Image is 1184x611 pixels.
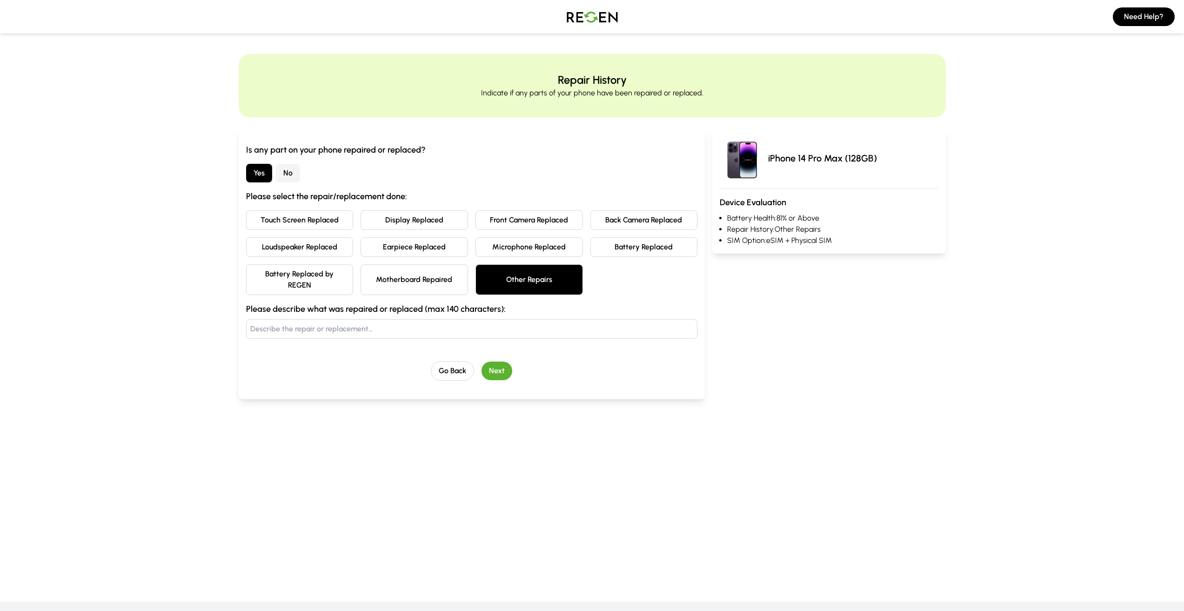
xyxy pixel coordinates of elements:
[475,237,583,257] button: Microphone Replaced
[590,237,698,257] button: Battery Replaced
[246,164,272,182] button: Yes
[720,196,938,209] h3: Device Evaluation
[361,210,468,230] button: Display Replaced
[361,264,468,295] button: Motherboard Repaired
[475,264,583,295] button: Other Repairs
[246,143,698,156] h3: Is any part on your phone repaired or replaced?
[246,210,354,230] button: Touch Screen Replaced
[482,362,512,380] button: Next
[558,73,627,87] h2: Repair History
[590,210,698,230] button: Back Camera Replaced
[727,213,938,224] li: Battery Health: 81% or Above
[768,152,877,165] p: iPhone 14 Pro Max (128GB)
[361,237,468,257] button: Earpiece Replaced
[720,136,764,181] img: iPhone 14 Pro Max
[246,190,698,203] h3: Please select the repair/replacement done:
[246,237,354,257] button: Loudspeaker Replaced
[431,361,474,381] button: Go Back
[276,164,300,182] button: No
[1113,7,1175,26] button: Need Help?
[475,210,583,230] button: Front Camera Replaced
[246,302,698,316] h3: Please describe what was repaired or replaced (max 140 characters):
[246,264,354,295] button: Battery Replaced by REGEN
[727,235,938,246] li: SIM Option: eSIM + Physical SIM
[560,4,625,30] img: Logo
[481,87,703,99] p: Indicate if any parts of your phone have been repaired or replaced.
[727,224,938,235] li: Repair History: Other Repairs
[246,319,698,339] input: Describe the repair or replacement...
